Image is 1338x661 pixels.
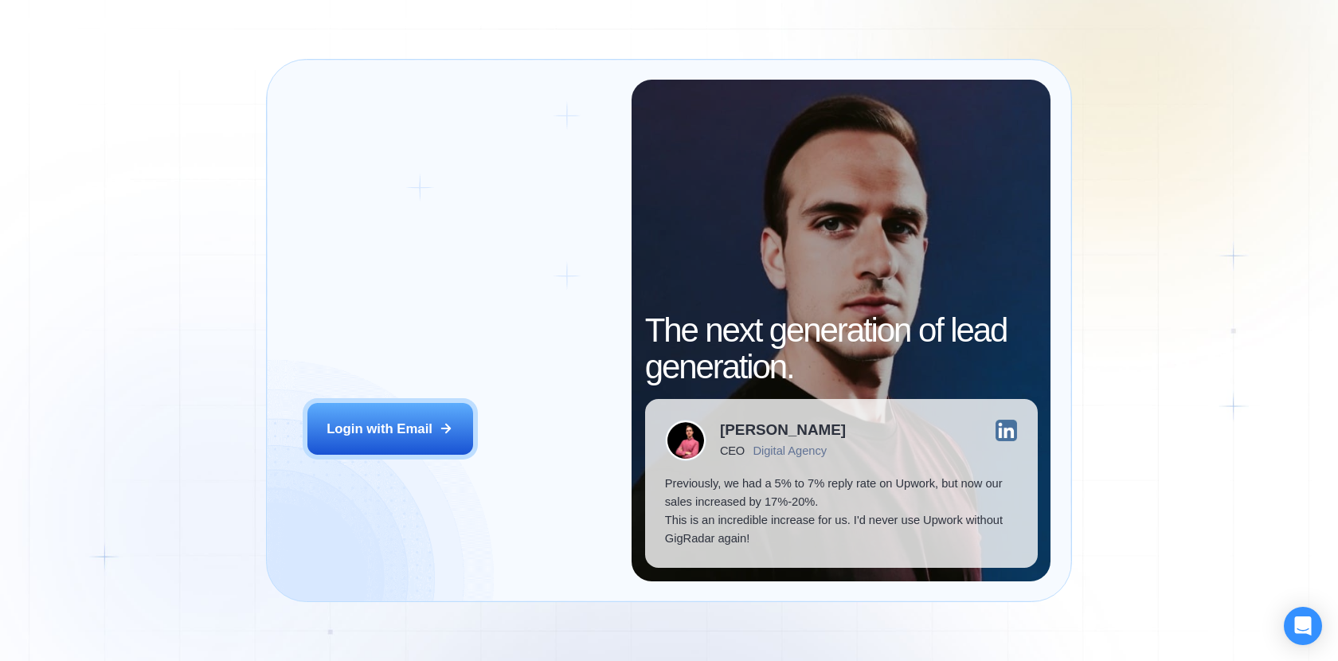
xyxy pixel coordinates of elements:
[753,444,827,458] div: Digital Agency
[1284,607,1322,645] div: Open Intercom Messenger
[665,475,1018,548] p: Previously, we had a 5% to 7% reply rate on Upwork, but now our sales increased by 17%-20%. This ...
[307,403,473,455] button: Login with Email
[645,312,1038,385] h2: The next generation of lead generation.
[720,444,745,458] div: CEO
[327,420,432,438] div: Login with Email
[720,423,846,438] div: [PERSON_NAME]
